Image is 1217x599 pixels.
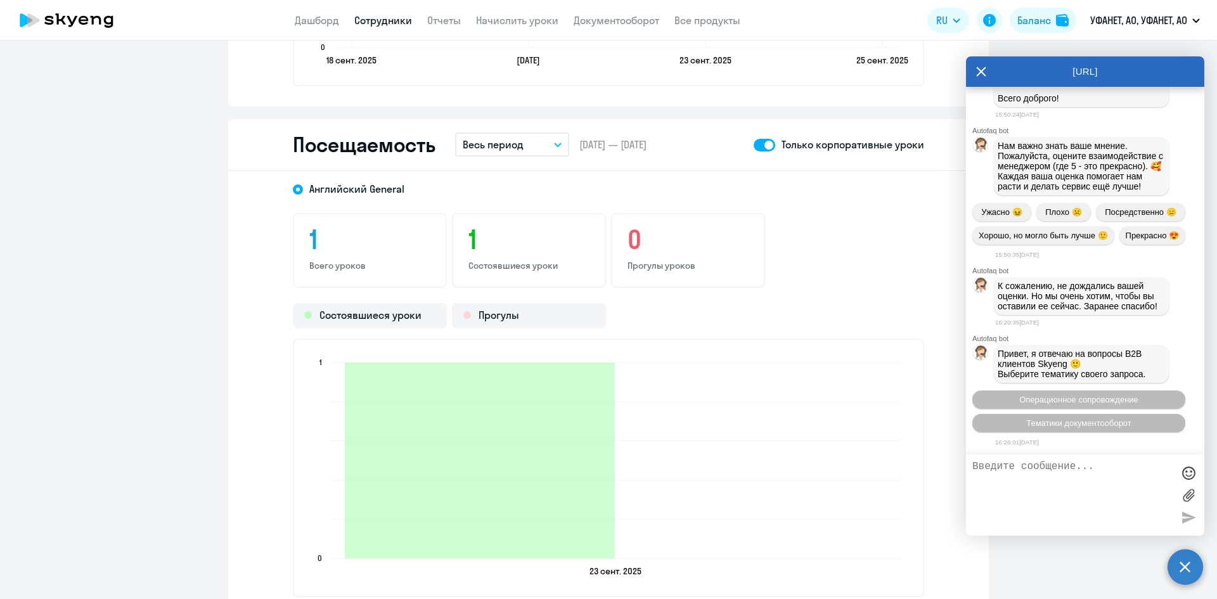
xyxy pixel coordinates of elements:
[972,203,1031,221] button: Ужасно 😖
[1126,231,1179,240] span: Прекрасно 😍
[574,14,659,27] a: Документооборот
[995,111,1039,118] time: 15:50:24[DATE]
[326,55,377,66] text: 18 сент. 2025
[782,137,924,152] p: Только корпоративные уроки
[973,278,989,296] img: bot avatar
[1036,203,1091,221] button: Плохо ☹️
[1084,5,1206,35] button: УФАНЕТ, АО, УФАНЕТ, АО
[981,207,1022,217] span: Ужасно 😖
[293,132,435,157] h2: Посещаемость
[1090,13,1187,28] p: УФАНЕТ, АО, УФАНЕТ, АО
[1096,203,1185,221] button: Посредственно 😑
[1105,207,1176,217] span: Посредственно 😑
[579,138,647,151] span: [DATE] — [DATE]
[1056,14,1069,27] img: balance
[998,281,1157,311] span: К сожалению, не дождались вашей оценки. Но мы очень хотим, чтобы вы оставили ее сейчас. Заранее с...
[476,14,558,27] a: Начислить уроки
[628,224,749,255] h3: 0
[427,14,461,27] a: Отчеты
[468,260,589,271] p: Состоявшиеся уроки
[1019,395,1138,404] span: Операционное сопровождение
[995,319,1039,326] time: 16:20:35[DATE]
[972,390,1185,409] button: Операционное сопровождение
[979,231,1108,240] span: Хорошо, но могло быть лучше 🙂
[463,137,524,152] p: Весь период
[1045,207,1081,217] span: Плохо ☹️
[589,565,641,577] text: 23 сент. 2025
[354,14,412,27] a: Сотрудники
[309,224,430,255] h3: 1
[927,8,969,33] button: RU
[998,141,1166,191] span: Нам важно знать ваше мнение. Пожалуйста, оцените взаимодействие с менеджером (где 5 - это прекрас...
[452,303,606,328] div: Прогулы
[1017,13,1051,28] div: Баланс
[679,55,731,66] text: 23 сент. 2025
[345,363,615,558] path: 2025-09-22T19:00:00.000Z Состоявшиеся уроки 1
[936,13,948,28] span: RU
[972,127,1204,134] div: Autofaq bot
[973,138,989,156] img: bot avatar
[468,224,589,255] h3: 1
[517,55,540,66] text: [DATE]
[995,251,1039,258] time: 15:50:35[DATE]
[1179,486,1198,505] label: Лимит 10 файлов
[295,14,339,27] a: Дашборд
[318,553,322,563] text: 0
[674,14,740,27] a: Все продукты
[973,345,989,364] img: bot avatar
[293,303,447,328] div: Состоявшиеся уроки
[998,349,1146,379] span: Привет, я отвечаю на вопросы B2B клиентов Skyeng 🙂 Выберите тематику своего запроса.
[309,260,430,271] p: Всего уроков
[1026,418,1131,428] span: Тематики документооборот
[972,226,1114,245] button: Хорошо, но могло быть лучше 🙂
[321,42,325,52] text: 0
[455,132,569,157] button: Весь период
[1010,8,1076,33] button: Балансbalance
[995,439,1039,446] time: 16:26:01[DATE]
[1119,226,1185,245] button: Прекрасно 😍
[319,357,322,367] text: 1
[972,267,1204,274] div: Autofaq bot
[972,335,1204,342] div: Autofaq bot
[628,260,749,271] p: Прогулы уроков
[972,414,1185,432] button: Тематики документооборот
[309,182,404,196] span: Английский General
[856,55,908,66] text: 25 сент. 2025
